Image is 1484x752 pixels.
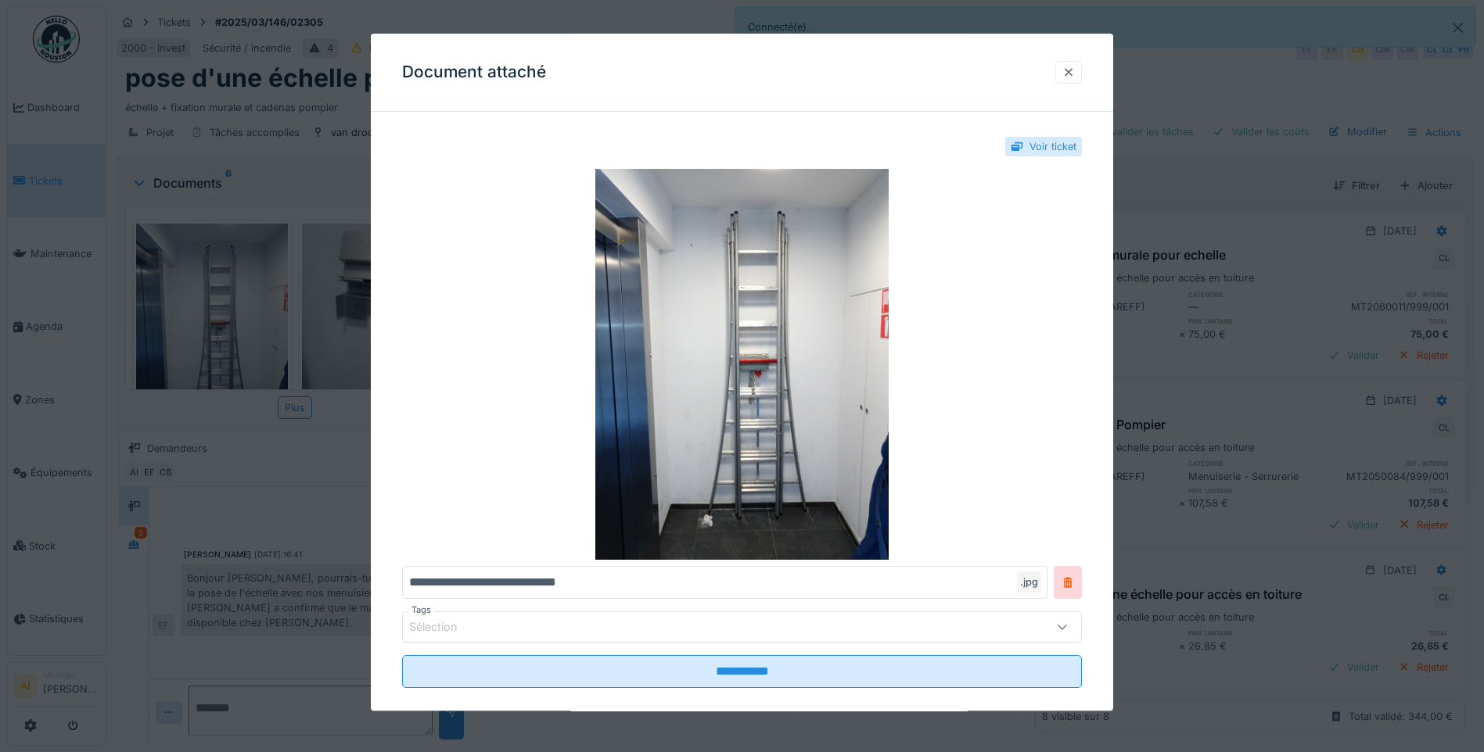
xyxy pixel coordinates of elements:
[408,603,434,617] label: Tags
[402,169,1082,560] img: e9b5d767-34de-4316-8b58-5a27df389d77-1759234343058809839655107468607.jpg
[409,619,480,636] div: Sélection
[1017,571,1041,593] div: .jpg
[1029,139,1076,154] div: Voir ticket
[402,63,546,82] h3: Document attaché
